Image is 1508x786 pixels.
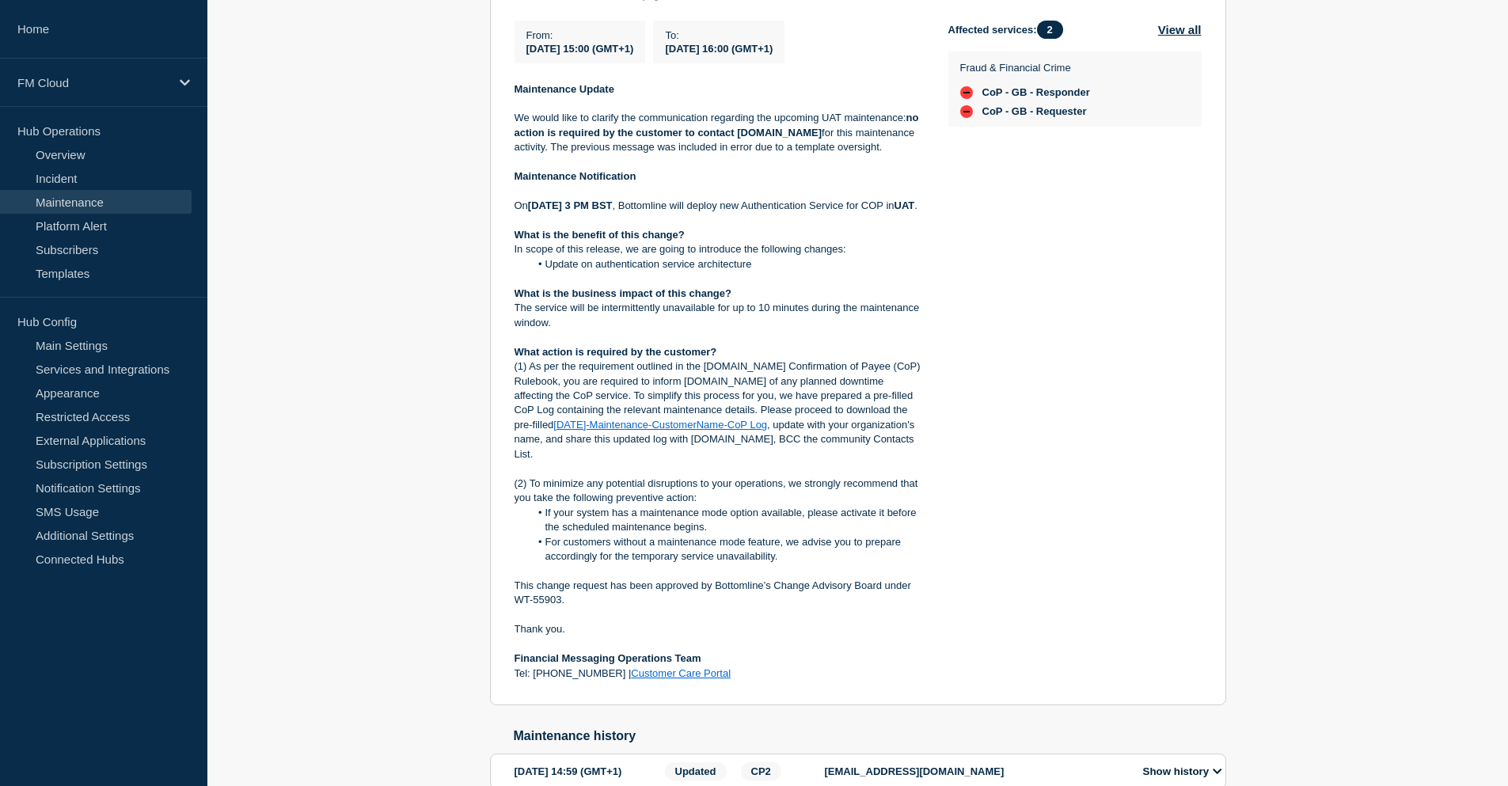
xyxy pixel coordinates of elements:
a: Customer Care Portal [631,667,731,679]
span: [DATE] 16:00 (GMT+1) [665,43,773,55]
span: CoP - GB - Requester [982,105,1087,118]
span: Updated [665,762,727,780]
p: On , Bottomline will deploy new Authentication Service for COP in . [515,199,923,213]
p: (2) To minimize any potential disruptions to your operations, we strongly recommend that you take... [515,477,923,506]
span: 2 [1037,21,1063,39]
strong: no action is required by the customer to contact [DOMAIN_NAME] [515,112,922,138]
p: Thank you. [515,622,923,636]
p: We would like to clarify the communication regarding the upcoming UAT maintenance: for this maint... [515,111,923,154]
button: View all [1158,21,1202,39]
div: down [960,105,973,118]
button: Show history [1138,765,1227,778]
strong: Financial Messaging Operations Team [515,652,701,664]
li: For customers without a maintenance mode feature, we advise you to prepare accordingly for the te... [530,535,923,564]
p: From : [526,29,634,41]
p: This change request has been approved by Bottomline’s Change Advisory Board under WT-55903. [515,579,923,608]
span: CP2 [741,762,781,780]
strong: What is the benefit of this change? [515,229,685,241]
span: CoP - GB - Responder [982,86,1090,99]
p: To : [665,29,773,41]
strong: What is the business impact of this change? [515,287,732,299]
strong: UAT [895,199,915,211]
p: FM Cloud [17,76,169,89]
p: In scope of this release, we are going to introduce the following changes: [515,242,923,256]
p: Tel: [PHONE_NUMBER] | [515,666,923,681]
strong: Maintenance Update [515,83,614,95]
strong: [DATE] 3 PM BST [528,199,613,211]
p: Fraud & Financial Crime [960,62,1090,74]
span: Affected services: [948,21,1071,39]
p: (1) As per the requirement outlined in the [DOMAIN_NAME] Confirmation of Payee (CoP) Rulebook, yo... [515,359,923,461]
p: The service will be intermittently unavailable for up to 10 minutes during the maintenance window. [515,301,923,330]
strong: Maintenance Notification [515,170,636,182]
div: down [960,86,973,99]
strong: What action is required by the customer? [515,346,717,358]
div: [DATE] 14:59 (GMT+1) [515,762,660,780]
li: Update on authentication service architecture [530,257,923,271]
span: [DATE] 15:00 (GMT+1) [526,43,634,55]
li: If your system has a maintenance mode option available, please activate it before the scheduled m... [530,506,923,535]
h2: Maintenance history [514,729,1226,743]
a: [DATE]-Maintenance-CustomerName-CoP Log [553,419,767,431]
p: [EMAIL_ADDRESS][DOMAIN_NAME] [825,765,1126,777]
